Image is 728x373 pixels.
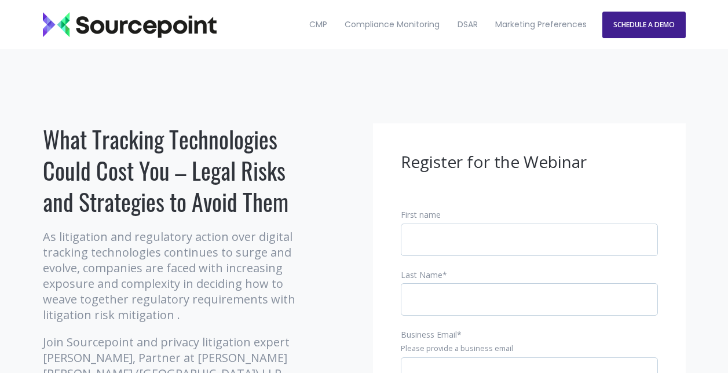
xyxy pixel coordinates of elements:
[401,269,442,280] span: Last Name
[401,209,441,220] span: First name
[43,123,301,217] h1: What Tracking Technologies Could Cost You – Legal Risks and Strategies to Avoid Them
[401,151,658,173] h3: Register for the Webinar
[602,12,686,38] a: SCHEDULE A DEMO
[401,343,658,354] legend: Please provide a business email
[43,12,217,38] img: Sourcepoint_logo_black_transparent (2)-2
[401,329,457,340] span: Business Email
[43,229,301,323] p: As litigation and regulatory action over digital tracking technologies continues to surge and evo...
